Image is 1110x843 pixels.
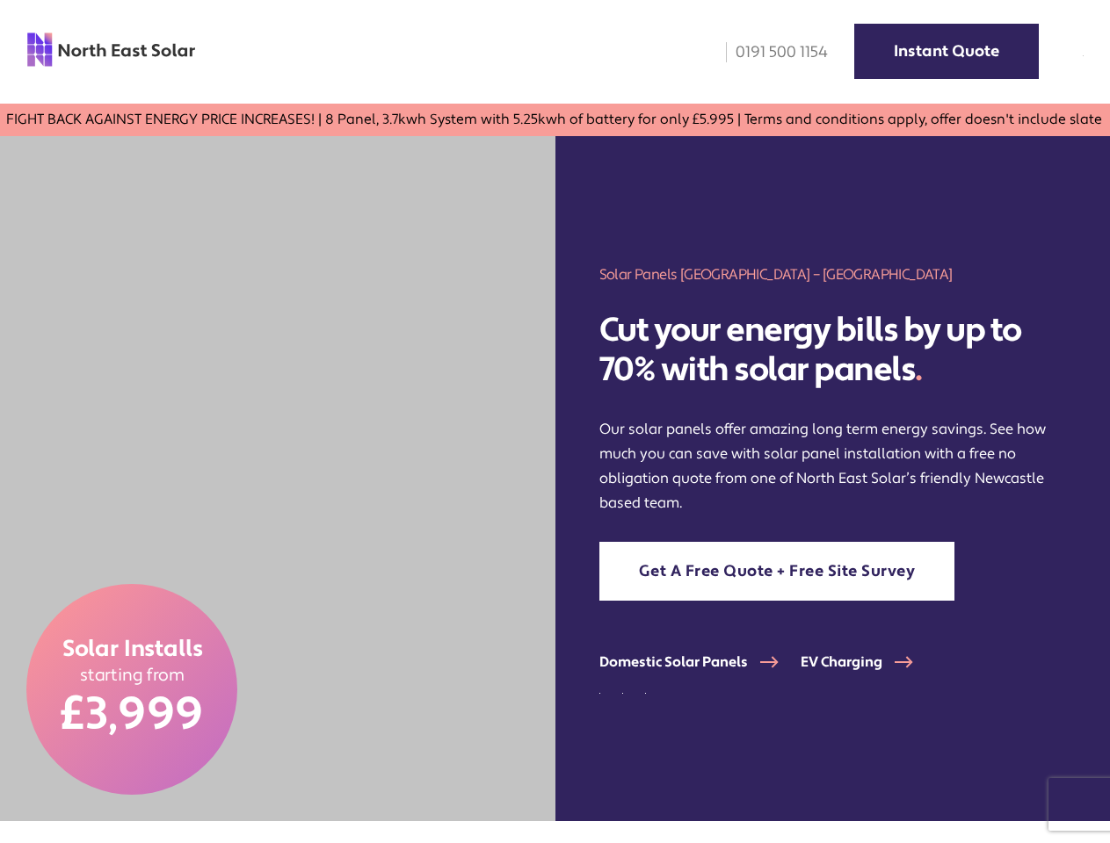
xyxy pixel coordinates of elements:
img: north east solar logo [26,32,196,68]
a: Get A Free Quote + Free Site Survey [599,542,955,601]
span: £3,999 [61,686,204,744]
p: Our solar panels offer amazing long term energy savings. See how much you can save with solar pan... [599,417,1067,515]
a: Domestic Solar Panels [599,653,801,671]
h1: Solar Panels [GEOGRAPHIC_DATA] – [GEOGRAPHIC_DATA] [599,264,1067,285]
img: menu icon [1083,55,1084,56]
span: starting from [79,665,185,687]
img: phone icon [726,42,727,62]
a: Instant Quote [854,24,1039,79]
img: which logo [528,794,529,795]
a: 0191 500 1154 [714,42,828,62]
a: Solar Installs starting from £3,999 [26,584,237,795]
a: EV Charging [801,653,935,671]
span: . [915,349,922,391]
span: Solar Installs [62,635,202,665]
h2: Cut your energy bills by up to 70% with solar panels [599,311,1067,391]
